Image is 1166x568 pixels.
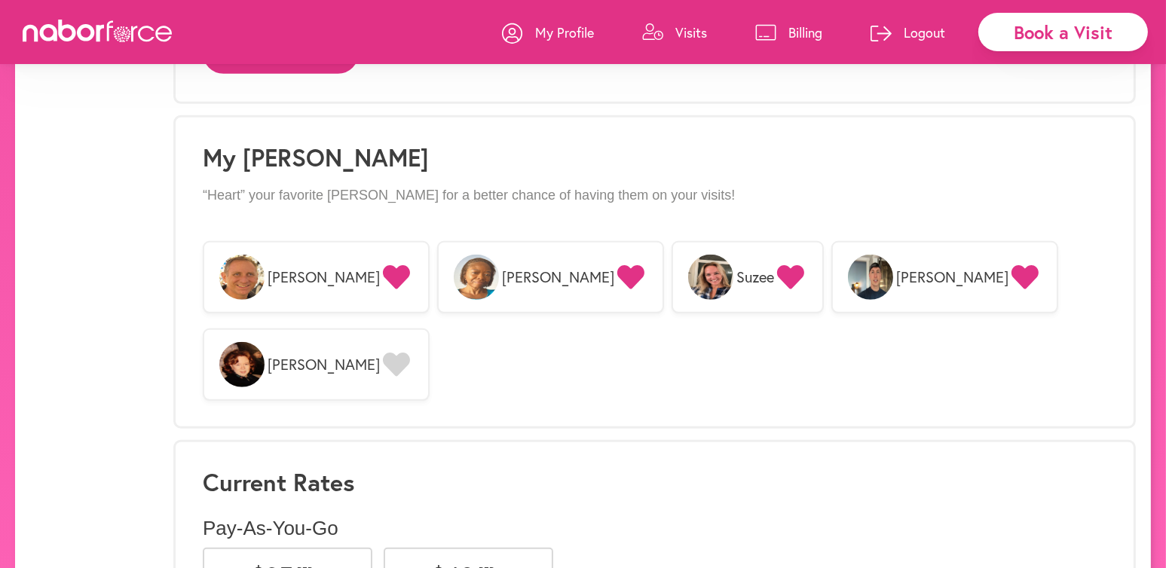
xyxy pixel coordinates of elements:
[454,255,499,300] img: EBjUBnrkQ2okSZQvSIcH
[896,268,1008,286] span: [PERSON_NAME]
[203,188,1106,204] p: “Heart” your favorite [PERSON_NAME] for a better chance of having them on your visits!
[642,10,707,55] a: Visits
[502,268,614,286] span: [PERSON_NAME]
[688,255,733,300] img: FVhIGWlSQVSRp8tieePF
[502,10,594,55] a: My Profile
[904,23,945,41] p: Logout
[675,23,707,41] p: Visits
[268,268,380,286] span: [PERSON_NAME]
[535,23,594,41] p: My Profile
[219,255,265,300] img: ow2YPSVoTImAb7FNuCBd
[978,13,1148,51] div: Book a Visit
[871,10,945,55] a: Logout
[736,268,774,286] span: Suzee
[788,23,822,41] p: Billing
[268,356,380,374] span: [PERSON_NAME]
[848,255,893,300] img: RrZ5n7UBQHqyBFW77Di8
[203,468,1106,496] h3: Current Rates
[203,143,1106,172] h1: My [PERSON_NAME]
[219,342,265,387] img: 175pxhC2QEyu773vLgBf
[755,10,822,55] a: Billing
[203,517,1106,540] p: Pay-As-You-Go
